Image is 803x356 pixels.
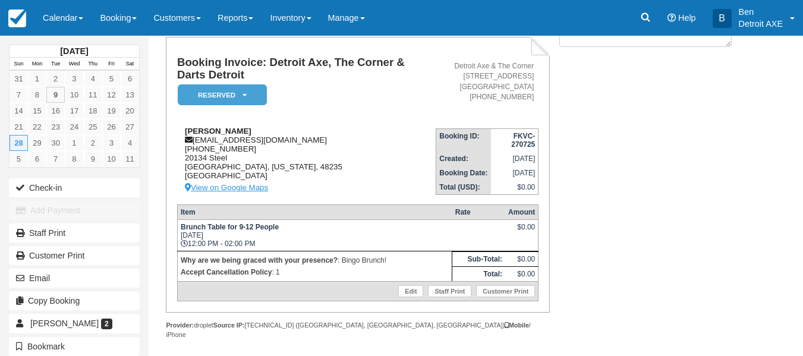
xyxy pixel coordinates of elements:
a: 4 [121,135,139,151]
a: 13 [121,87,139,103]
th: Rate [452,205,505,220]
a: 5 [102,71,121,87]
strong: [DATE] [60,46,88,56]
th: Item [177,205,452,220]
th: Booking ID: [436,128,491,152]
span: Help [678,13,696,23]
th: Mon [28,58,46,71]
a: 8 [65,151,83,167]
button: Bookmark [9,337,140,356]
a: 22 [28,119,46,135]
th: Wed [65,58,83,71]
strong: [PERSON_NAME] [185,127,251,136]
a: 25 [84,119,102,135]
strong: Brunch Table for 9-12 People [181,223,279,231]
em: Reserved [178,84,267,105]
a: 14 [10,103,28,119]
p: : 1 [181,266,449,278]
img: checkfront-main-nav-mini-logo.png [8,10,26,27]
a: Customer Print [9,246,140,265]
p: : Bingo Brunch! [181,254,449,266]
a: 9 [84,151,102,167]
span: 2 [101,319,112,329]
a: [PERSON_NAME] 2 [9,314,140,333]
th: Tue [46,58,65,71]
a: 28 [10,135,28,151]
i: Help [667,14,676,22]
a: Staff Print [428,285,471,297]
button: Check-in [9,178,140,197]
button: Email [9,269,140,288]
a: View on Google Maps [185,180,436,195]
a: 7 [46,151,65,167]
strong: Accept Cancellation Policy [181,268,272,276]
a: 23 [46,119,65,135]
a: 10 [102,151,121,167]
th: Sun [10,58,28,71]
a: 20 [121,103,139,119]
a: 1 [65,135,83,151]
a: 2 [46,71,65,87]
a: 19 [102,103,121,119]
a: 6 [28,151,46,167]
th: Total: [452,267,505,282]
a: 15 [28,103,46,119]
td: $0.00 [491,180,539,195]
a: 4 [84,71,102,87]
a: 9 [46,87,65,103]
span: [PERSON_NAME] [30,319,99,328]
a: 12 [102,87,121,103]
th: Thu [84,58,102,71]
a: 21 [10,119,28,135]
button: Copy Booking [9,291,140,310]
a: 16 [46,103,65,119]
a: 6 [121,71,139,87]
th: Fri [102,58,121,71]
strong: Provider: [166,322,194,329]
div: [EMAIL_ADDRESS][DOMAIN_NAME] [PHONE_NUMBER] 20134 Steel [GEOGRAPHIC_DATA], [US_STATE], 48235 [GEO... [177,127,436,195]
div: droplet [TECHNICAL_ID] ([GEOGRAPHIC_DATA], [GEOGRAPHIC_DATA], [GEOGRAPHIC_DATA]) / iPhone [166,321,550,339]
a: 24 [65,119,83,135]
td: $0.00 [505,252,539,267]
div: B [713,9,732,28]
a: Edit [398,285,423,297]
th: Created: [436,152,491,166]
strong: FKVC-270725 [511,132,535,149]
a: 3 [102,135,121,151]
a: 8 [28,87,46,103]
div: $0.00 [508,223,535,241]
th: Total (USD): [436,180,491,195]
a: 31 [10,71,28,87]
a: 2 [84,135,102,151]
h1: Booking Invoice: Detroit Axe, The Corner & Darts Detroit [177,56,436,81]
a: 3 [65,71,83,87]
th: Sub-Total: [452,252,505,267]
a: 10 [65,87,83,103]
td: [DATE] [491,152,539,166]
strong: Why are we being graced with your presence? [181,256,338,264]
a: 27 [121,119,139,135]
strong: Mobile [505,322,529,329]
strong: Source IP: [213,322,245,329]
th: Booking Date: [436,166,491,180]
a: 11 [84,87,102,103]
a: 30 [46,135,65,151]
a: 7 [10,87,28,103]
address: Detroit Axe & The Corner [STREET_ADDRESS] [GEOGRAPHIC_DATA] [PHONE_NUMBER] [440,61,534,102]
p: Detroit AXE [739,18,783,30]
a: Customer Print [476,285,535,297]
td: [DATE] [491,166,539,180]
button: Add Payment [9,201,140,220]
td: $0.00 [505,267,539,282]
td: [DATE] 12:00 PM - 02:00 PM [177,220,452,251]
a: Reserved [177,84,263,106]
a: 26 [102,119,121,135]
a: 17 [65,103,83,119]
th: Amount [505,205,539,220]
a: 18 [84,103,102,119]
th: Sat [121,58,139,71]
a: 29 [28,135,46,151]
a: Staff Print [9,223,140,242]
p: Ben [739,6,783,18]
a: 5 [10,151,28,167]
